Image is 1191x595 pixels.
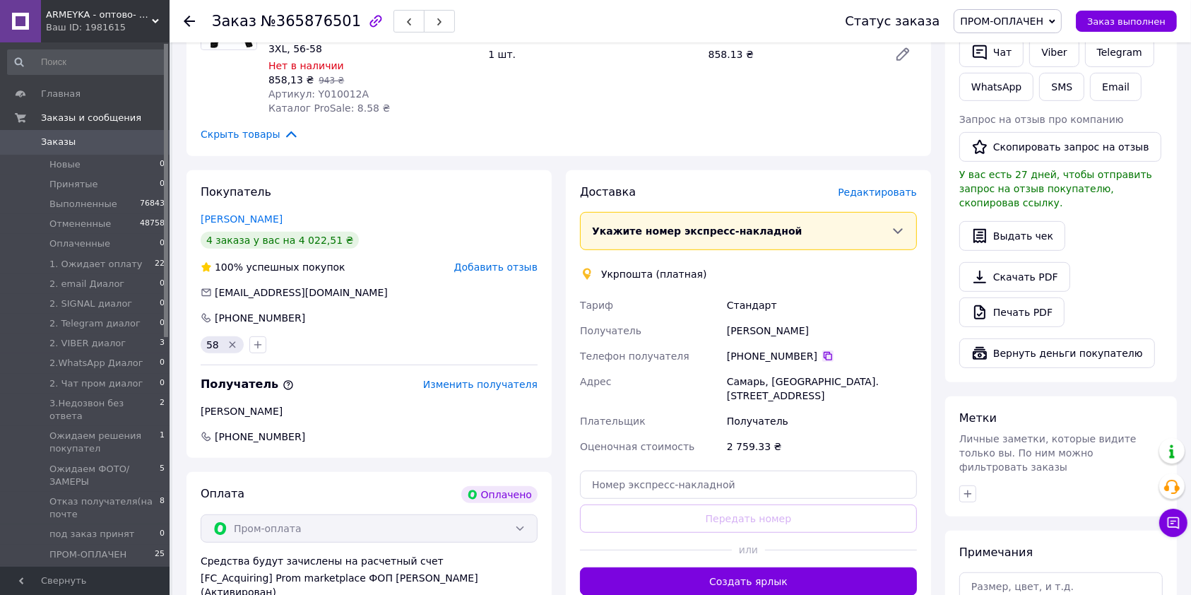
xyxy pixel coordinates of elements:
button: Email [1090,73,1142,101]
a: [PERSON_NAME] [201,213,283,225]
div: Оплачено [461,486,538,503]
a: WhatsApp [959,73,1033,101]
span: Заказ выполнен [1087,16,1166,27]
div: Стандарт [724,293,920,318]
span: 8 [160,495,165,521]
button: SMS [1039,73,1084,101]
span: Изменить получателя [423,379,538,390]
span: Отказ получателя(на почте [49,495,160,521]
span: 3.Недозвон без ответа [49,397,160,423]
span: 2 [160,397,165,423]
span: под заказ принят [49,528,134,541]
span: 2. Telegram диалог [49,317,141,330]
input: Номер экспресс-накладной [580,471,917,499]
span: 2. SIGNAL диалог [49,297,132,310]
span: Скрыть товары [201,126,299,142]
span: 2. email Диалог [49,278,124,290]
span: 0 [160,278,165,290]
span: Адрес [580,376,611,387]
span: 0 [160,357,165,370]
span: Редактировать [838,187,917,198]
span: Получатель [580,325,641,336]
span: Артикул: Y010012A [268,88,369,100]
span: 0 [160,528,165,541]
span: [EMAIL_ADDRESS][DOMAIN_NAME] [215,287,388,298]
span: 0 [160,317,165,330]
span: 0 [160,178,165,191]
span: Ожидаем ФОТО/ЗАМЕРЫ [49,463,160,488]
span: Отмененные [49,218,111,230]
span: 22 [155,258,165,271]
span: 858,13 ₴ [268,74,314,86]
span: 0 [160,158,165,171]
span: Запрос на отзыв про компанию [959,114,1124,125]
div: Самарь, [GEOGRAPHIC_DATA]. [STREET_ADDRESS] [724,369,920,408]
span: 2. Чат пром диалог [49,377,143,390]
div: 1 шт. [482,45,702,64]
span: 943 ₴ [319,76,344,86]
span: 1. Ожидает оплату [49,258,143,271]
span: Телефон получателя [580,350,689,362]
span: ПРОМ-ОПЛАЧЕН [49,548,126,561]
div: Укрпошта (платная) [598,267,711,281]
svg: Удалить метку [227,339,238,350]
span: 5 [160,463,165,488]
span: 2.WhatsApp Диалог [49,357,143,370]
span: ПРОМ-ОПЛАЧЕН [960,16,1043,27]
div: 858.13 ₴ [703,45,883,64]
span: Заказы [41,136,76,148]
span: Ожидаем решения покупател [49,430,160,455]
span: или [732,543,766,557]
span: 0 [160,237,165,250]
a: Скачать PDF [959,262,1070,292]
span: Нет в наличии [268,60,344,71]
span: Оплаченные [49,237,110,250]
div: Ваш ID: 1981615 [46,21,170,34]
span: Главная [41,88,81,100]
a: Редактировать [889,40,917,69]
span: [PHONE_NUMBER] [213,430,307,444]
a: Viber [1029,37,1079,67]
div: [PERSON_NAME] [201,404,538,418]
span: 48758 [140,218,165,230]
span: Покупатель [201,185,271,199]
span: ARMEYKA - оптово- розничная база- Военторг [46,8,152,21]
span: 0 [160,297,165,310]
span: 3 [160,337,165,350]
button: Вернуть деньги покупателю [959,338,1155,368]
span: Заказы и сообщения [41,112,141,124]
div: [PERSON_NAME] [724,318,920,343]
div: 4 заказа у вас на 4 022,51 ₴ [201,232,359,249]
span: №365876501 [261,13,361,30]
button: Чат [959,37,1024,67]
div: Получатель [724,408,920,434]
span: Получатель [201,377,294,391]
span: Принятые [49,178,98,191]
div: [PHONE_NUMBER] [213,311,307,325]
span: Добавить отзыв [454,261,538,273]
a: Печать PDF [959,297,1065,327]
button: Заказ выполнен [1076,11,1177,32]
input: Поиск [7,49,166,75]
a: Telegram [1085,37,1154,67]
button: Чат с покупателем [1159,509,1187,537]
span: Оценочная стоимость [580,441,695,452]
span: Каталог ProSale: 8.58 ₴ [268,102,390,114]
div: Статус заказа [845,14,940,28]
span: Выполненные [49,198,117,211]
div: Вернуться назад [184,14,195,28]
span: Заказ [212,13,256,30]
span: Примечания [959,546,1033,559]
span: Метки [959,411,997,425]
span: Плательщик [580,416,646,427]
span: Оплата [201,487,244,500]
div: 2 759.33 ₴ [724,434,920,459]
span: 76843 [140,198,165,211]
button: Скопировать запрос на отзыв [959,132,1161,162]
span: 2. VIBER диалог [49,337,126,350]
span: 25 [155,548,165,561]
span: Укажите номер экспресс-накладной [592,225,802,237]
span: 1 [160,430,165,455]
span: Тариф [580,300,613,311]
div: [PHONE_NUMBER] [727,349,917,363]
